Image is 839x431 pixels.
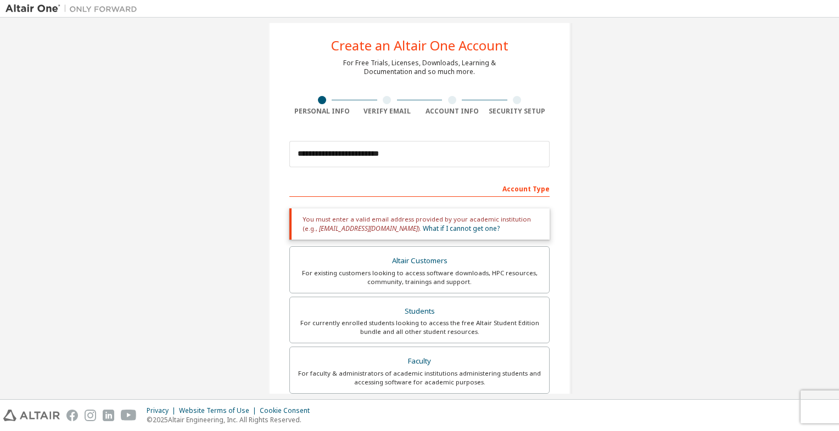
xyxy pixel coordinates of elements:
[85,410,96,421] img: instagram.svg
[331,39,508,52] div: Create an Altair One Account
[260,406,316,415] div: Cookie Consent
[289,208,550,240] div: You must enter a valid email address provided by your academic institution (e.g., ).
[297,269,542,286] div: For existing customers looking to access software downloads, HPC resources, community, trainings ...
[343,59,496,76] div: For Free Trials, Licenses, Downloads, Learning & Documentation and so much more.
[423,224,500,233] a: What if I cannot get one?
[121,410,137,421] img: youtube.svg
[355,107,420,116] div: Verify Email
[103,410,114,421] img: linkedin.svg
[66,410,78,421] img: facebook.svg
[297,354,542,369] div: Faculty
[289,107,355,116] div: Personal Info
[297,369,542,387] div: For faculty & administrators of academic institutions administering students and accessing softwa...
[485,107,550,116] div: Security Setup
[3,410,60,421] img: altair_logo.svg
[297,253,542,269] div: Altair Customers
[419,107,485,116] div: Account Info
[297,319,542,336] div: For currently enrolled students looking to access the free Altair Student Edition bundle and all ...
[147,406,179,415] div: Privacy
[319,224,418,233] span: [EMAIL_ADDRESS][DOMAIN_NAME]
[5,3,143,14] img: Altair One
[179,406,260,415] div: Website Terms of Use
[289,179,550,197] div: Account Type
[297,304,542,319] div: Students
[147,415,316,424] p: © 2025 Altair Engineering, Inc. All Rights Reserved.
